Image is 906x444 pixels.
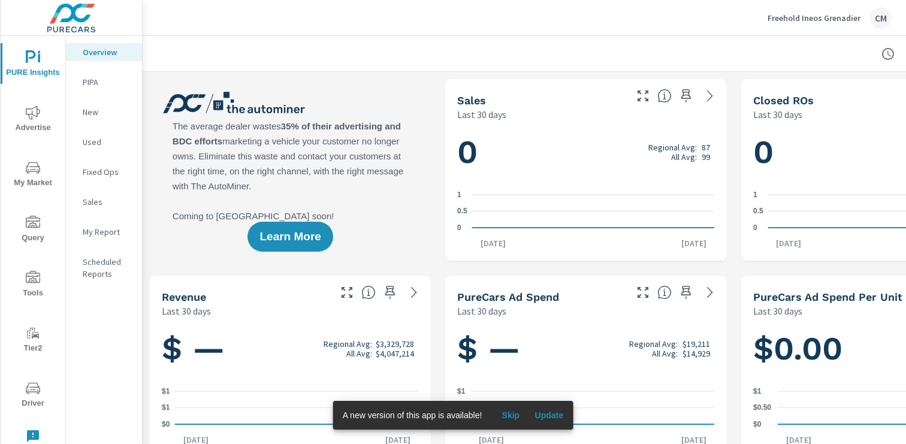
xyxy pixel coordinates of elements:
text: $0 [162,420,170,428]
p: 99 [702,152,710,162]
button: Learn More [247,222,333,252]
text: $1 [457,387,466,395]
p: All Avg: [346,349,372,358]
p: All Avg: [652,349,678,358]
span: My Market [4,161,62,190]
p: Last 30 days [753,304,802,318]
p: [DATE] [472,237,514,249]
p: All Avg: [671,152,697,162]
p: Regional Avg: [629,339,678,349]
h1: $ — [162,328,419,369]
p: $19,211 [682,339,710,349]
h5: Closed ROs [753,94,814,107]
h1: 0 [457,132,714,173]
button: Update [530,406,568,425]
button: Make Fullscreen [633,86,653,105]
p: Last 30 days [753,107,802,122]
div: Used [66,133,142,151]
span: Tier2 [4,326,62,355]
div: Fixed Ops [66,163,142,181]
p: Fixed Ops [83,166,132,178]
p: My Report [83,226,132,238]
div: Overview [66,43,142,61]
p: Freehold Ineos Grenadier [768,13,860,23]
span: Save this to your personalized report [677,86,696,105]
text: $1 [162,387,170,395]
p: $3,329,728 [376,339,414,349]
h5: Sales [457,94,486,107]
button: Skip [491,406,530,425]
text: $1 [162,404,170,412]
h5: PureCars Ad Spend [457,291,559,303]
span: Number of vehicles sold by the dealership over the selected date range. [Source: This data is sou... [657,89,672,103]
span: Total sales revenue over the selected date range. [Source: This data is sourced from the dealer’s... [361,285,376,300]
text: 0 [753,223,757,232]
text: 1 [753,191,757,199]
span: Total cost of media for all PureCars channels for the selected dealership group over the selected... [657,285,672,300]
p: [DATE] [673,237,715,249]
text: 0.5 [753,207,763,216]
p: Regional Avg: [648,143,697,152]
p: Last 30 days [457,107,506,122]
span: Update [534,410,563,421]
a: See more details in report [700,283,720,302]
div: My Report [66,223,142,241]
p: Overview [83,46,132,58]
button: Make Fullscreen [337,283,357,302]
p: Last 30 days [457,304,506,318]
p: [DATE] [768,237,810,249]
text: $0.50 [753,404,771,412]
span: Skip [496,410,525,421]
p: PIPA [83,76,132,88]
div: New [66,103,142,121]
div: CM [870,7,892,29]
p: $4,047,214 [376,349,414,358]
div: PIPA [66,73,142,91]
span: Save this to your personalized report [677,283,696,302]
a: See more details in report [700,86,720,105]
text: $1 [753,387,762,395]
div: Sales [66,193,142,211]
text: $0 [753,420,762,428]
h5: Revenue [162,291,206,303]
span: Save this to your personalized report [380,283,400,302]
span: A new version of this app is available! [343,410,482,420]
p: New [83,106,132,118]
span: Advertise [4,105,62,135]
text: 0 [457,223,461,232]
text: 0.5 [457,207,467,216]
span: PURE Insights [4,50,62,80]
a: See more details in report [404,283,424,302]
h1: $ — [457,328,714,369]
p: 87 [702,143,710,152]
p: Regional Avg: [324,339,372,349]
span: Driver [4,381,62,410]
p: Last 30 days [162,304,211,318]
span: Tools [4,271,62,300]
text: 1 [457,191,461,199]
span: Learn More [259,231,321,242]
div: Scheduled Reports [66,253,142,283]
p: Sales [83,196,132,208]
button: Make Fullscreen [633,283,653,302]
p: $14,929 [682,349,710,358]
p: Scheduled Reports [83,256,132,280]
span: Query [4,216,62,245]
p: Used [83,136,132,148]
